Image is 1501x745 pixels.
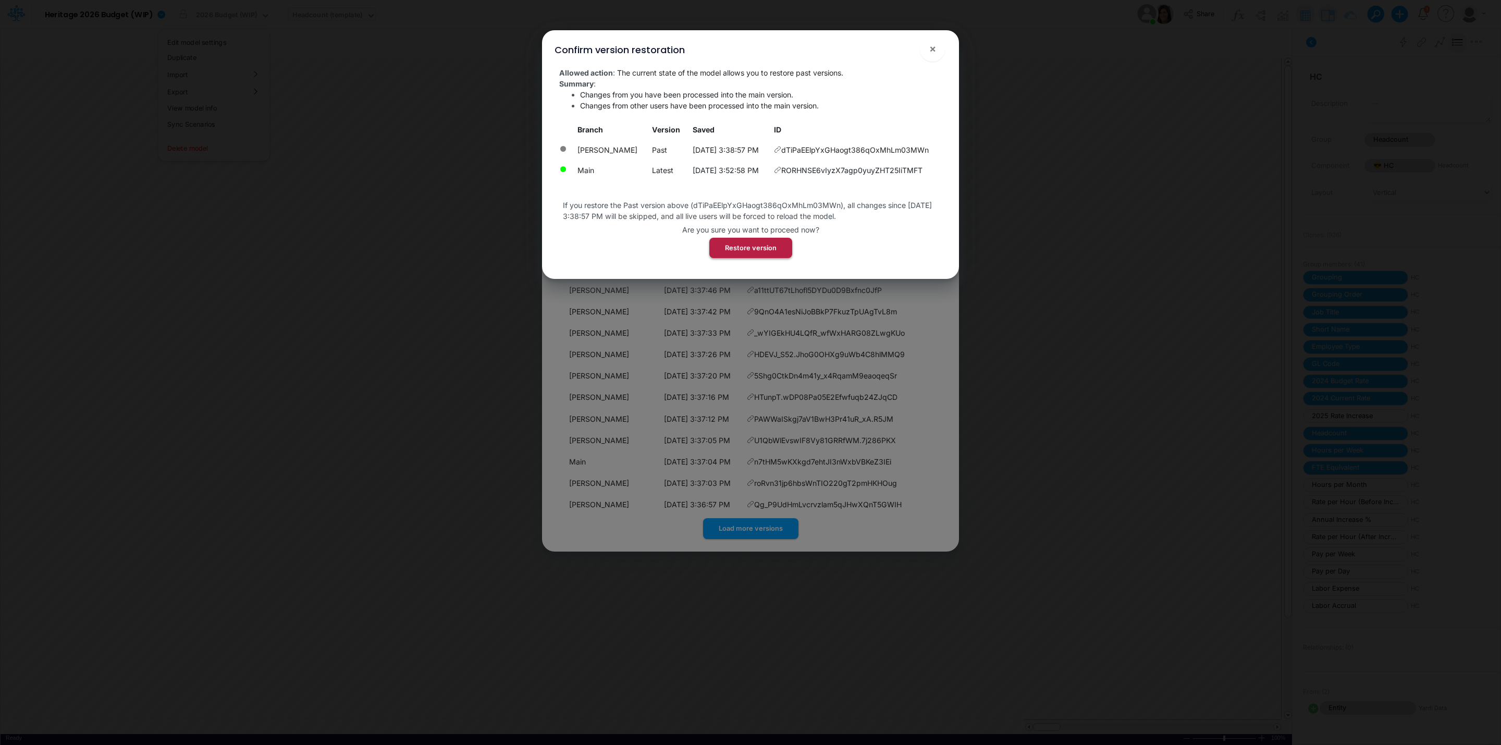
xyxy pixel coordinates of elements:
strong: Summary [559,79,594,88]
span: Copy hyperlink to this version of the model [774,144,781,155]
td: Local date/time when this version was saved [688,140,769,160]
th: Local date/time when this version was saved [688,119,769,140]
th: Version [647,119,687,140]
span: The current state of the model allows you to restore past versions. [617,68,843,77]
span: : [559,68,843,77]
th: Branch [573,119,647,140]
span: Changes from other users have been processed into the main version. [580,101,819,110]
td: Past [647,140,687,160]
td: RORHNSE6vIyzX7agp0yuyZHT25IiTMFT [769,160,946,180]
button: Close [920,36,945,62]
span: × [929,42,936,55]
td: Latest [647,160,687,180]
div: : [559,78,946,89]
button: Restore version [709,238,792,258]
strong: Allowed action [559,68,613,77]
div: Are you sure you want to proceed now? [682,224,819,235]
div: Confirm version restoration [555,43,685,57]
td: Latest merged version [573,160,647,180]
div: If you restore the Past version above (dTiPaEElpYxGHaogt386qOxMhLm03MWn), all changes since [DATE... [563,200,938,222]
span: Copy hyperlink to this version of the model [774,165,781,176]
td: Local date/time when this version was saved [688,160,769,180]
span: dTiPaEElpYxGHaogt386qOxMhLm03MWn [781,144,929,155]
td: Model version currently loaded [573,140,647,160]
span: Changes from you have been processed into the main version. [580,90,793,99]
th: ID [769,119,946,140]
